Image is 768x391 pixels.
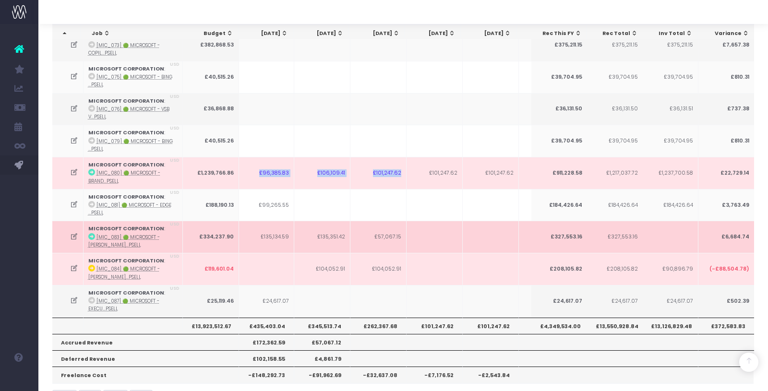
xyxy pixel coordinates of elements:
[88,257,164,264] strong: MICROSOFT CORPORATION
[587,24,643,43] th: Rec Total: activate to sort column ascending
[183,285,239,317] td: £25,119.46
[519,367,575,383] th: -£1,681.28
[531,189,587,221] td: £184,426.64
[88,170,160,184] abbr: [MIC_080] 🟢 Microsoft - Brand Retainer FY26 - Brand - Upsell
[238,157,294,189] td: £96,385.83
[698,189,754,221] td: £3,763.49
[642,93,698,125] td: £36,131.51
[293,24,349,43] th: Aug 25: activate to sort column ascending
[407,157,463,189] td: £101,247.62
[642,157,698,189] td: £1,237,700.58
[88,202,171,216] abbr: [MIC_081] 🟢 Microsoft - Edge Copilot Mode Sizzle - Brand - Upsell
[350,253,407,285] td: £104,052.91
[516,24,572,43] th: Dec 25: activate to sort column ascending
[642,253,698,285] td: £90,896.79
[642,24,698,43] th: Inv Total: activate to sort column ascending
[294,318,350,334] th: £345,513.74
[294,221,350,253] td: £135,351.42
[52,367,239,383] th: Freelance Cost
[183,253,239,285] td: £119,601.04
[183,29,239,61] td: £382,868.53
[461,24,516,43] th: Nov 25: activate to sort column ascending
[88,97,164,105] strong: MICROSOFT CORPORATION
[698,93,754,125] td: £737.38
[170,157,180,164] span: USD
[587,93,643,125] td: £36,131.50
[238,285,294,317] td: £24,617.07
[531,285,587,317] td: £24,617.07
[183,157,239,189] td: £1,239,766.86
[519,157,575,189] td: £101,247.62
[587,285,643,317] td: £24,617.07
[84,157,183,189] td: :
[238,367,294,383] th: -£148,292.73
[519,318,575,334] th: £101,247.62
[183,93,239,125] td: £36,868.88
[540,30,582,37] div: Rec This FY
[84,285,183,317] td: :
[88,161,164,168] strong: MICROSOFT CORPORATION
[183,61,239,93] td: £40,515.26
[183,24,239,43] th: Budget: activate to sort column ascending
[407,318,463,334] th: £101,247.62
[294,350,350,367] th: £4,861.79
[192,30,233,37] div: Budget
[183,125,239,157] td: £40,515.26
[414,30,456,37] div: [DATE]
[350,318,407,334] th: £262,367.68
[170,61,180,68] span: USD
[642,29,698,61] td: £375,211.15
[88,138,173,152] abbr: [MIC_079] 🟢 Microsoft - Bing Creator sizzles 15 sec - Brand - Upsell
[84,61,183,93] td: :
[531,157,587,189] td: £911,228.58
[407,367,463,383] th: -£7,176.52
[587,189,643,221] td: £184,426.64
[88,106,169,120] abbr: [MIC_076] 🟢 Microsoft - VSB Value Props - Brand - Upsell
[642,318,698,334] th: £13,126,829.48
[531,221,587,253] td: £327,553.16
[88,129,164,136] strong: MICROSOFT CORPORATION
[294,334,350,350] th: £57,067.12
[358,30,399,37] div: [DATE]
[709,265,749,273] span: (-£88,504.78)
[698,24,755,43] th: Variance: activate to sort column ascending
[531,125,587,157] td: £39,704.95
[88,65,164,72] strong: MICROSOFT CORPORATION
[349,24,405,43] th: Sep 25: activate to sort column ascending
[707,30,749,37] div: Variance
[642,61,698,93] td: £39,704.95
[170,221,180,228] span: USD
[698,125,754,157] td: £810.31
[531,93,587,125] td: £36,131.50
[350,367,407,383] th: -£32,637.08
[246,30,288,37] div: [DATE]
[88,193,164,201] strong: MICROSOFT CORPORATION
[88,225,164,232] strong: MICROSOFT CORPORATION
[531,24,587,43] th: Rec This FY: activate to sort column ascending
[463,318,519,334] th: £101,247.62
[88,298,159,312] abbr: [MIC_087] 🟢 Microsoft - Executive Communications - Brand - Upsell
[170,285,180,292] span: USD
[587,125,643,157] td: £39,704.95
[587,29,643,61] td: £375,211.15
[587,221,643,253] td: £327,553.16
[463,367,519,383] th: -£2,543.84
[88,289,164,296] strong: MICROSOFT CORPORATION
[463,157,519,189] td: £101,247.62
[88,42,160,56] abbr: [MIC_073] 🟢 Microsoft - Copilot Sizzles (Rolling Thunder) - Brand - Upsell
[350,221,407,253] td: £57,067.15
[84,93,183,125] td: :
[642,285,698,317] td: £24,617.07
[651,30,693,37] div: Inv Total
[84,189,183,221] td: :
[238,189,294,221] td: £99,265.55
[84,24,185,43] th: Job: activate to sort column ascending
[52,334,239,350] th: Accrued Revenue
[587,253,643,285] td: £208,105.82
[88,266,160,280] abbr: [MIC_084] 🟢 Microsoft - Rolling Thunder Templates & Guidelines - Brand - Upsell
[84,253,183,285] td: :
[294,367,350,383] th: -£91,962.69
[469,30,511,37] div: [DATE]
[84,125,183,157] td: :
[238,221,294,253] td: £135,134.59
